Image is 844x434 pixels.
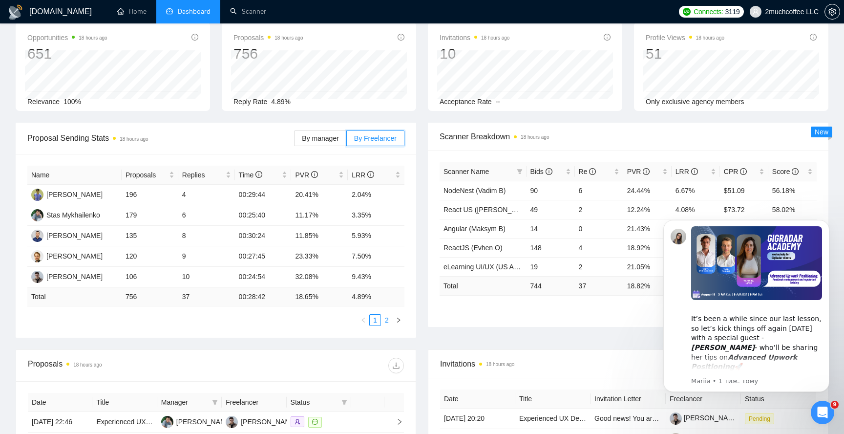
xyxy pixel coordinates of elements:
span: 3119 [725,6,740,17]
span: user-add [295,419,300,425]
a: [PERSON_NAME] [670,414,740,422]
span: info-circle [398,34,404,41]
a: VB[PERSON_NAME] [31,252,103,260]
span: -- [496,98,500,106]
span: Status [291,397,338,408]
td: 00:24:54 [235,267,292,287]
span: 4.89% [271,98,291,106]
td: 11.85% [291,226,348,246]
span: PVR [627,168,650,175]
div: Stas Mykhailenko [46,210,100,220]
a: ReactJS (Evhen O) [443,244,503,252]
th: Title [92,393,157,412]
td: $73.72 [720,200,768,219]
img: YO [31,189,43,201]
span: Scanner Name [443,168,489,175]
a: 1 [370,315,380,325]
td: 18.92% [623,238,672,257]
a: Pending [745,414,778,422]
th: Freelancer [222,393,286,412]
td: 23.33% [291,246,348,267]
a: homeHome [117,7,147,16]
th: Proposals [122,166,178,185]
span: Proposals [126,170,167,180]
td: Total [27,287,122,306]
th: Replies [178,166,235,185]
time: 18 hours ago [79,35,107,41]
time: 18 hours ago [274,35,303,41]
td: 19 [527,257,575,276]
span: Dashboard [178,7,211,16]
span: CPR [724,168,747,175]
span: PVR [295,171,318,179]
td: 90 [527,181,575,200]
span: info-circle [367,171,374,178]
span: download [389,362,403,369]
a: Experienced UX Designer Needed for SaaS AI Application [96,418,272,426]
div: [PERSON_NAME] [46,251,103,261]
span: By Freelancer [354,134,397,142]
span: left [360,317,366,323]
span: Invitations [440,358,816,370]
span: info-circle [810,34,817,41]
th: Date [28,393,92,412]
td: 10 [178,267,235,287]
td: 32.08% [291,267,348,287]
td: 18.82 % [623,276,672,295]
span: Time [239,171,262,179]
div: 651 [27,44,107,63]
div: [PERSON_NAME] [176,416,232,427]
div: [PERSON_NAME] [46,230,103,241]
span: Opportunities [27,32,107,43]
td: 9.43% [348,267,404,287]
time: 18 hours ago [521,134,549,140]
img: upwork-logo.png [683,8,691,16]
span: Proposal Sending Stats [27,132,294,144]
td: 12.24% [623,200,672,219]
td: 14 [527,219,575,238]
td: 37 [178,287,235,306]
div: [PERSON_NAME] [241,416,297,427]
div: Proposals [28,358,216,373]
td: 00:29:44 [235,185,292,205]
td: 148 [527,238,575,257]
td: Experienced UX Designer Needed for SaaS AI Application [515,409,591,429]
span: Acceptance Rate [440,98,492,106]
img: logo [8,4,23,20]
td: 4.89 % [348,287,404,306]
td: 00:25:40 [235,205,292,226]
td: 20.41% [291,185,348,205]
td: 756 [122,287,178,306]
span: Score [772,168,799,175]
li: 2 [381,314,393,326]
span: info-circle [191,34,198,41]
td: $51.09 [720,181,768,200]
span: dashboard [166,8,173,15]
img: SM [31,209,43,221]
td: 106 [122,267,178,287]
span: Proposals [233,32,303,43]
th: Invitation Letter [591,390,666,409]
span: filter [339,395,349,410]
time: 18 hours ago [73,362,102,368]
span: 9 [831,401,839,409]
td: 00:27:45 [235,246,292,267]
td: 7.50% [348,246,404,267]
span: info-circle [691,168,698,175]
th: Manager [157,393,222,412]
td: 8 [178,226,235,246]
a: YO[PERSON_NAME] [31,190,103,198]
span: info-circle [546,168,552,175]
a: AZ[PERSON_NAME] [31,272,103,280]
span: 100% [63,98,81,106]
span: info-circle [604,34,611,41]
td: 0 [575,219,623,238]
td: 196 [122,185,178,205]
li: 1 [369,314,381,326]
span: Relevance [27,98,60,106]
td: 6.67% [672,181,720,200]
